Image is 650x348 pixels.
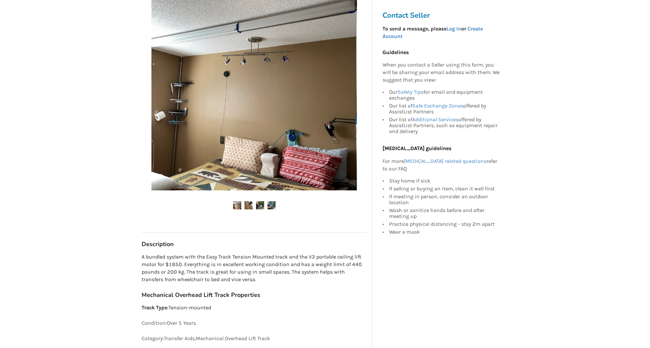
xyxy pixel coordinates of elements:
[389,178,500,185] div: Stay home if sick
[389,185,500,193] div: If selling or buying an item, clean it well first
[446,26,461,32] a: Log In
[389,193,500,206] div: If meeting in person, consider an outdoor location
[383,49,409,55] b: Guidelines
[389,228,500,235] div: Wear a mask
[389,102,500,116] div: Our list of offered by AssistList Partners
[383,62,500,84] p: When you contact a Seller using this form, you will be sharing your email address with them. We s...
[142,304,367,312] p: : Tension-mounted
[389,116,500,134] div: Our list of offered by AssistList Partners, such as equipment repair and delivery
[245,201,253,209] img: v3 and easy track tension mounted portable ceiling lift system-mechanical overhead lift track-tra...
[412,103,463,109] a: Safe Exchange Zones
[142,335,367,342] p: Category: Transfer Aids , Mechanical Overhead Lift Track
[383,145,451,151] b: [MEDICAL_DATA] guidelines
[389,220,500,228] div: Practice physical distancing - stay 2m apart
[383,158,500,173] p: For more refer to our FAQ
[404,158,486,164] a: [MEDICAL_DATA] related questions
[412,116,458,123] a: Additional Services
[256,201,264,209] img: v3 and easy track tension mounted portable ceiling lift system-mechanical overhead lift track-tra...
[142,291,367,299] h3: Mechanical Overhead Lift Track Properties
[389,89,500,102] div: Our for email and equipment exchanges
[142,253,367,283] p: A bundled system with the Easy Track Tension Mounted track and the V3 portable ceiling lift motor...
[142,304,167,311] strong: Track Type
[398,89,423,95] a: Safety Tips
[142,319,367,327] p: Condition: Over 5 Years
[142,241,367,248] h3: Description
[383,11,503,20] h3: Contact Seller
[267,201,276,209] img: v3 and easy track tension mounted portable ceiling lift system-mechanical overhead lift track-tra...
[383,26,483,39] strong: To send a message, please or
[389,206,500,220] div: Wash or sanitize hands before and after meeting up
[233,201,241,209] img: v3 and easy track tension mounted portable ceiling lift system-mechanical overhead lift track-tra...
